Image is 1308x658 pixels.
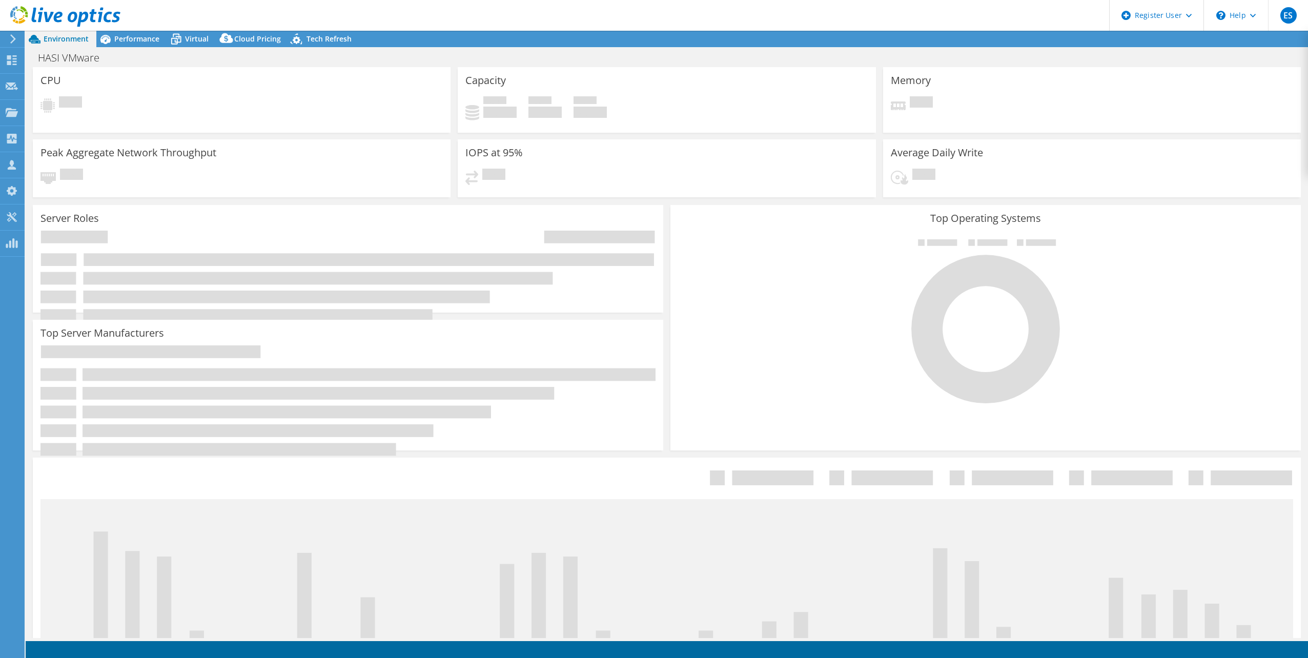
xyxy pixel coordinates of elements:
[910,96,933,110] span: Pending
[40,147,216,158] h3: Peak Aggregate Network Throughput
[114,34,159,44] span: Performance
[574,96,597,107] span: Total
[40,75,61,86] h3: CPU
[44,34,89,44] span: Environment
[185,34,209,44] span: Virtual
[1280,7,1297,24] span: ES
[60,169,83,182] span: Pending
[678,213,1293,224] h3: Top Operating Systems
[59,96,82,110] span: Pending
[33,52,115,64] h1: HASI VMware
[234,34,281,44] span: Cloud Pricing
[306,34,352,44] span: Tech Refresh
[482,169,505,182] span: Pending
[483,96,506,107] span: Used
[891,75,931,86] h3: Memory
[528,96,551,107] span: Free
[574,107,607,118] h4: 0 GiB
[1216,11,1225,20] svg: \n
[483,107,517,118] h4: 0 GiB
[40,327,164,339] h3: Top Server Manufacturers
[465,75,506,86] h3: Capacity
[891,147,983,158] h3: Average Daily Write
[912,169,935,182] span: Pending
[465,147,523,158] h3: IOPS at 95%
[40,213,99,224] h3: Server Roles
[528,107,562,118] h4: 0 GiB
